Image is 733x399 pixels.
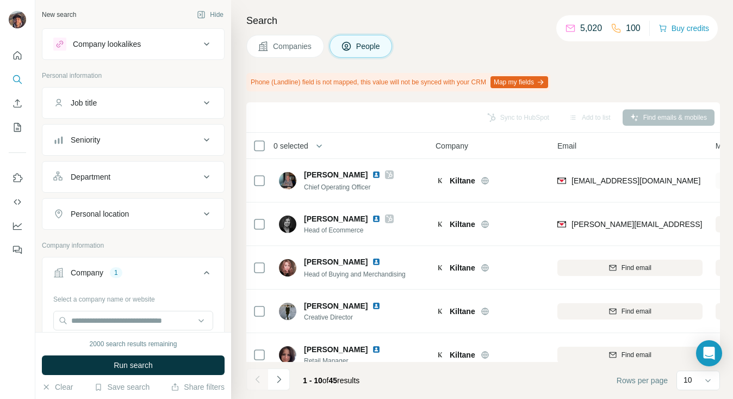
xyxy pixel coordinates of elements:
button: Seniority [42,127,224,153]
span: Kiltane [450,349,475,360]
img: LinkedIn logo [372,170,381,179]
span: Retail Manager [304,356,394,366]
div: Company [71,267,103,278]
span: [PERSON_NAME] [304,169,368,180]
div: Select a company name or website [53,290,213,304]
button: Hide [189,7,231,23]
span: 45 [329,376,338,385]
button: Use Surfe API [9,192,26,212]
img: Avatar [279,303,296,320]
button: Find email [557,260,703,276]
img: provider findymail logo [557,219,566,230]
img: Logo of Kiltane [436,263,444,272]
img: Avatar [279,259,296,277]
span: [PERSON_NAME] [304,256,368,267]
button: Company1 [42,260,224,290]
button: Department [42,164,224,190]
img: LinkedIn logo [372,214,381,223]
div: 1 [110,268,122,278]
p: 10 [684,375,692,385]
button: Navigate to next page [268,369,290,390]
span: [EMAIL_ADDRESS][DOMAIN_NAME] [572,176,700,185]
span: 1 - 10 [303,376,322,385]
span: Email [557,140,576,151]
p: 100 [626,22,641,35]
img: Logo of Kiltane [436,220,444,229]
div: Phone (Landline) field is not mapped, this value will not be synced with your CRM [246,73,550,91]
span: Rows per page [617,375,668,386]
button: Personal location [42,201,224,227]
img: Avatar [279,346,296,364]
button: Buy credits [659,21,709,36]
span: results [303,376,359,385]
span: Companies [273,41,313,52]
span: Find email [622,263,651,273]
div: Open Intercom Messenger [696,340,722,366]
button: Job title [42,90,224,116]
button: Feedback [9,240,26,260]
span: of [322,376,329,385]
button: Map my fields [490,76,548,88]
img: LinkedIn logo [372,302,381,310]
span: 0 selected [274,140,308,151]
button: Quick start [9,46,26,65]
img: Avatar [9,11,26,28]
div: Company lookalikes [73,39,141,50]
span: People [356,41,381,52]
button: Run search [42,355,225,375]
h4: Search [246,13,720,28]
button: Clear [42,382,73,392]
button: Search [9,70,26,89]
button: Find email [557,347,703,363]
img: LinkedIn logo [372,257,381,266]
button: Dashboard [9,216,26,236]
p: 5,020 [580,22,602,35]
span: [PERSON_NAME] [304,300,368,311]
button: Share filters [171,382,225,392]
img: Avatar [279,216,296,233]
span: [PERSON_NAME] [304,345,368,354]
span: Creative Director [304,312,394,322]
span: [PERSON_NAME] [304,213,368,224]
div: New search [42,10,76,20]
button: Company lookalikes [42,31,224,57]
img: provider findymail logo [557,175,566,186]
div: Job title [71,97,97,108]
span: Find email [622,306,651,316]
span: Run search [114,360,153,371]
span: Kiltane [450,306,475,317]
img: Logo of Kiltane [436,307,444,316]
img: Logo of Kiltane [436,351,444,359]
span: Company [436,140,468,151]
img: LinkedIn logo [372,345,381,354]
p: Personal information [42,71,225,81]
div: Personal location [71,208,129,219]
span: Head of Ecommerce [304,225,394,235]
button: My lists [9,118,26,137]
button: Enrich CSV [9,94,26,113]
img: Avatar [279,172,296,189]
span: Find email [622,350,651,360]
div: 2000 search results remaining [90,339,177,349]
span: Head of Buying and Merchandising [304,271,406,278]
button: Use Surfe on LinkedIn [9,168,26,188]
p: Company information [42,241,225,250]
button: Find email [557,303,703,320]
span: Kiltane [450,262,475,273]
img: Logo of Kiltane [436,176,444,185]
div: Department [71,171,110,182]
span: Kiltane [450,219,475,230]
span: Kiltane [450,175,475,186]
div: Seniority [71,134,100,145]
button: Save search [94,382,150,392]
span: Chief Operating Officer [304,183,371,191]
